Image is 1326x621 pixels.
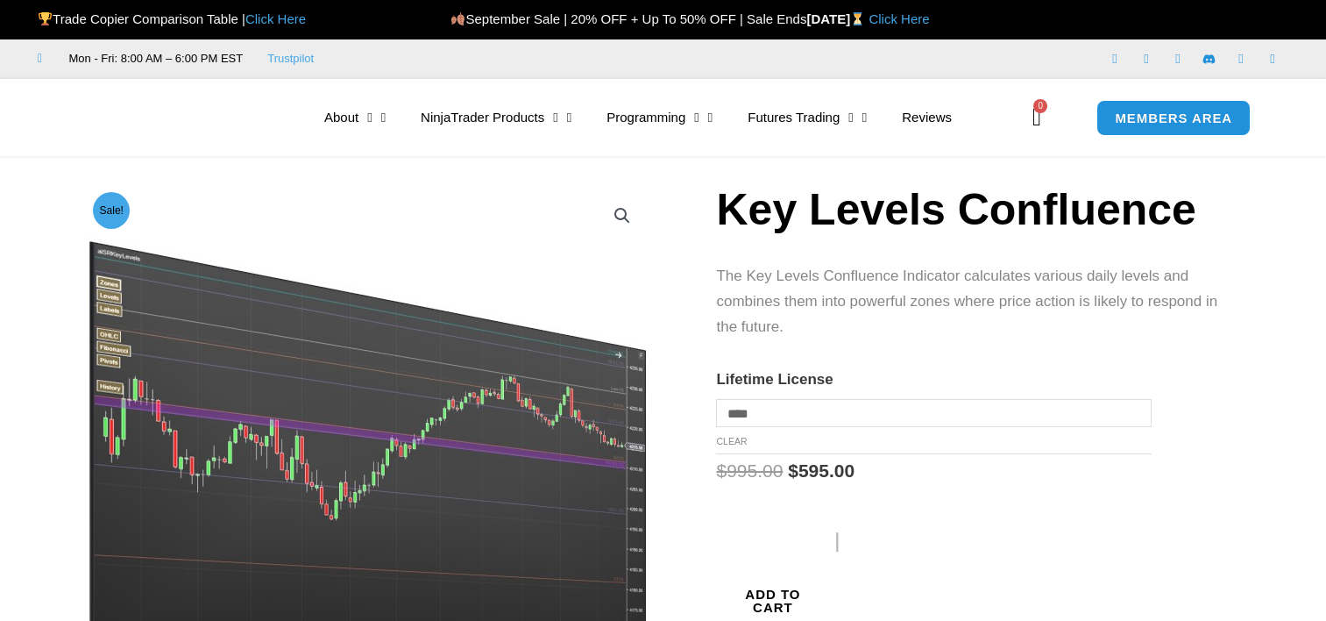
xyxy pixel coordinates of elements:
[245,11,306,26] a: Click Here
[451,12,464,25] img: 🍂
[307,97,1028,138] nav: Menu
[1096,100,1251,136] a: MEMBERS AREA
[64,86,252,149] img: LogoAI | Affordable Indicators – NinjaTrader
[267,48,314,69] a: Trustpilot
[716,460,727,481] span: $
[888,534,926,552] text: ••••••
[39,12,52,25] img: 🏆
[403,97,589,138] a: NinjaTrader Products
[788,460,854,481] bdi: 595.00
[851,12,864,25] img: ⏳
[716,264,1228,340] p: The Key Levels Confluence Indicator calculates various daily levels and combines them into powerf...
[65,48,244,69] span: Mon - Fri: 8:00 AM – 6:00 PM EST
[1115,111,1232,125] span: MEMBERS AREA
[93,192,130,229] span: Sale!
[1033,99,1047,113] span: 0
[606,200,638,232] a: View full-screen image gallery
[730,97,884,138] a: Futures Trading
[589,97,730,138] a: Programming
[788,460,798,481] span: $
[716,371,833,388] label: Lifetime License
[884,97,969,138] a: Reviews
[1006,92,1067,143] a: 0
[826,514,965,516] iframe: Secure payment input frame
[716,436,747,446] a: Clear options
[716,179,1228,240] h1: Key Levels Confluence
[806,11,869,26] strong: [DATE]
[716,460,783,481] bdi: 995.00
[38,11,306,26] span: Trade Copier Comparison Table |
[450,11,806,26] span: September Sale | 20% OFF + Up To 50% OFF | Sale Ends
[307,97,403,138] a: About
[869,11,929,26] a: Click Here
